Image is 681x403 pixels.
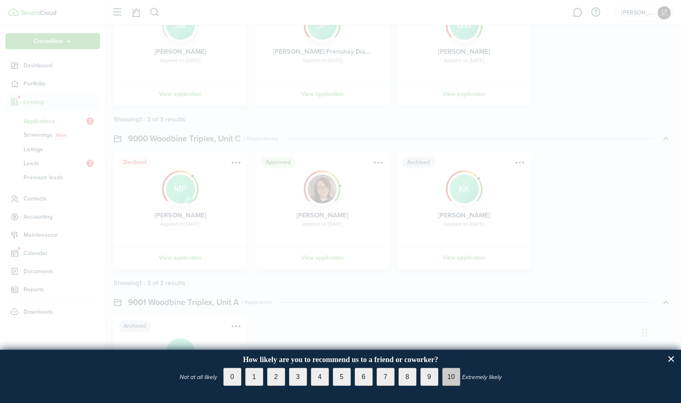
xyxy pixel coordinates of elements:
label: 1 [245,368,263,386]
label: 3 [289,368,307,386]
div: How likely are you to recommend us to a friend or coworker? [9,355,672,365]
label: 2 [267,368,285,386]
label: 8 [399,368,416,386]
label: 5 [333,368,351,386]
label: 10 [442,368,460,386]
label: 7 [377,368,394,386]
label: 0 [223,368,241,386]
button: Close [667,352,675,365]
label: 9 [420,368,438,386]
label: 6 [355,368,373,386]
div: Not at all likely [180,373,217,382]
label: 4 [311,368,329,386]
div: Extremely likely [462,373,502,382]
